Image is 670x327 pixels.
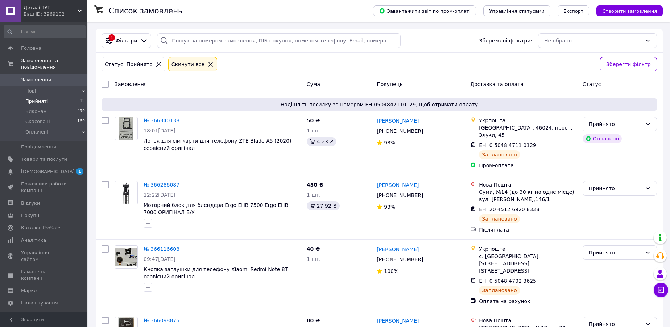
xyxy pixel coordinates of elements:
[25,88,36,94] span: Нові
[24,4,78,11] span: Деталі ТУТ
[479,124,577,139] div: [GEOGRAPHIC_DATA], 46024, просп. Злуки, 45
[21,45,41,52] span: Головна
[377,81,402,87] span: Покупець
[307,201,340,210] div: 27.92 ₴
[375,254,425,265] div: [PHONE_NUMBER]
[596,5,663,16] button: Створити замовлення
[170,60,206,68] div: Cкинути все
[77,108,85,115] span: 499
[21,237,46,244] span: Аналітика
[589,120,642,128] div: Прийнято
[144,138,291,151] a: Лоток для сім карти для телефону ZTE Blade A5 (2020) сервісний оригінал
[104,101,654,108] span: Надішліть посилку за номером ЕН 0504847110129, щоб отримати оплату
[479,117,577,124] div: Укрпошта
[307,182,323,188] span: 450 ₴
[115,81,147,87] span: Замовлення
[109,7,182,15] h1: Список замовлень
[115,245,138,269] a: Фото товару
[558,5,590,16] button: Експорт
[479,278,536,284] span: ЕН: 0 5048 4702 3625
[377,246,419,253] a: [PERSON_NAME]
[479,245,577,253] div: Укрпошта
[144,256,175,262] span: 09:47[DATE]
[307,137,336,146] div: 4.23 ₴
[479,298,577,305] div: Оплата на рахунок
[589,249,642,257] div: Прийнято
[4,25,86,38] input: Пошук
[21,156,67,163] span: Товари та послуги
[21,181,67,194] span: Показники роботи компанії
[307,318,320,323] span: 80 ₴
[307,256,321,262] span: 1 шт.
[25,108,48,115] span: Виконані
[25,98,48,105] span: Прийняті
[479,162,577,169] div: Пром-оплата
[600,57,657,71] button: Зберегти фільтр
[144,266,288,279] a: Кнопка заглушки для телефону Xiaomi Redmi Note 8T сервісний оригінал
[307,118,320,123] span: 50 ₴
[21,57,87,70] span: Замовлення та повідомлення
[25,129,48,135] span: Оплачені
[21,249,67,262] span: Управління сайтом
[654,283,668,297] button: Чат з покупцем
[583,81,601,87] span: Статус
[21,300,58,306] span: Налаштування
[375,126,425,136] div: [PHONE_NUMBER]
[479,286,520,295] div: Заплановано
[602,8,657,14] span: Створити замовлення
[25,118,50,125] span: Скасовані
[144,192,175,198] span: 12:22[DATE]
[479,188,577,203] div: Суми, №14 (до 30 кг на одне місце): вул. [PERSON_NAME],146/1
[589,8,663,13] a: Створити замовлення
[21,287,40,294] span: Маркет
[479,226,577,233] div: Післяплата
[144,128,175,134] span: 18:01[DATE]
[115,117,138,140] a: Фото товару
[377,317,419,324] a: [PERSON_NAME]
[479,253,577,274] div: с. [GEOGRAPHIC_DATA], [STREET_ADDRESS] [STREET_ADDRESS]
[606,60,651,68] span: Зберегти фільтр
[21,77,51,83] span: Замовлення
[479,142,536,148] span: ЕН: 0 5048 4711 0129
[544,37,642,45] div: Не обрано
[379,8,470,14] span: Завантажити звіт по пром-оплаті
[479,150,520,159] div: Заплановано
[21,212,41,219] span: Покупці
[384,268,398,274] span: 100%
[373,5,476,16] button: Завантажити звіт по пром-оплаті
[157,33,401,48] input: Пошук за номером замовлення, ПІБ покупця, номером телефону, Email, номером накладної
[21,144,56,150] span: Повідомлення
[144,118,179,123] a: № 366340138
[115,181,138,204] a: Фото товару
[21,168,75,175] span: [DEMOGRAPHIC_DATA]
[375,190,425,200] div: [PHONE_NUMBER]
[489,8,545,14] span: Управління статусами
[589,184,642,192] div: Прийнято
[76,168,83,175] span: 1
[479,207,539,212] span: ЕН: 20 4512 6920 8338
[479,181,577,188] div: Нова Пошта
[21,269,67,282] span: Гаманець компанії
[82,129,85,135] span: 0
[377,117,419,124] a: [PERSON_NAME]
[479,214,520,223] div: Заплановано
[144,246,179,252] a: № 366116608
[116,37,137,44] span: Фільтри
[82,88,85,94] span: 0
[144,202,288,215] a: Моторний блок для блендера Ergo EHB 7500 Ergo EHB 7000 ОРИГІНАЛ Б/У
[470,81,524,87] span: Доставка та оплата
[144,182,179,188] a: № 366286087
[103,60,154,68] div: Статус: Прийнято
[583,134,622,143] div: Оплачено
[384,204,395,210] span: 93%
[377,181,419,189] a: [PERSON_NAME]
[80,98,85,105] span: 12
[307,192,321,198] span: 1 шт.
[479,317,577,324] div: Нова Пошта
[307,81,320,87] span: Cума
[307,128,321,134] span: 1 шт.
[77,118,85,125] span: 169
